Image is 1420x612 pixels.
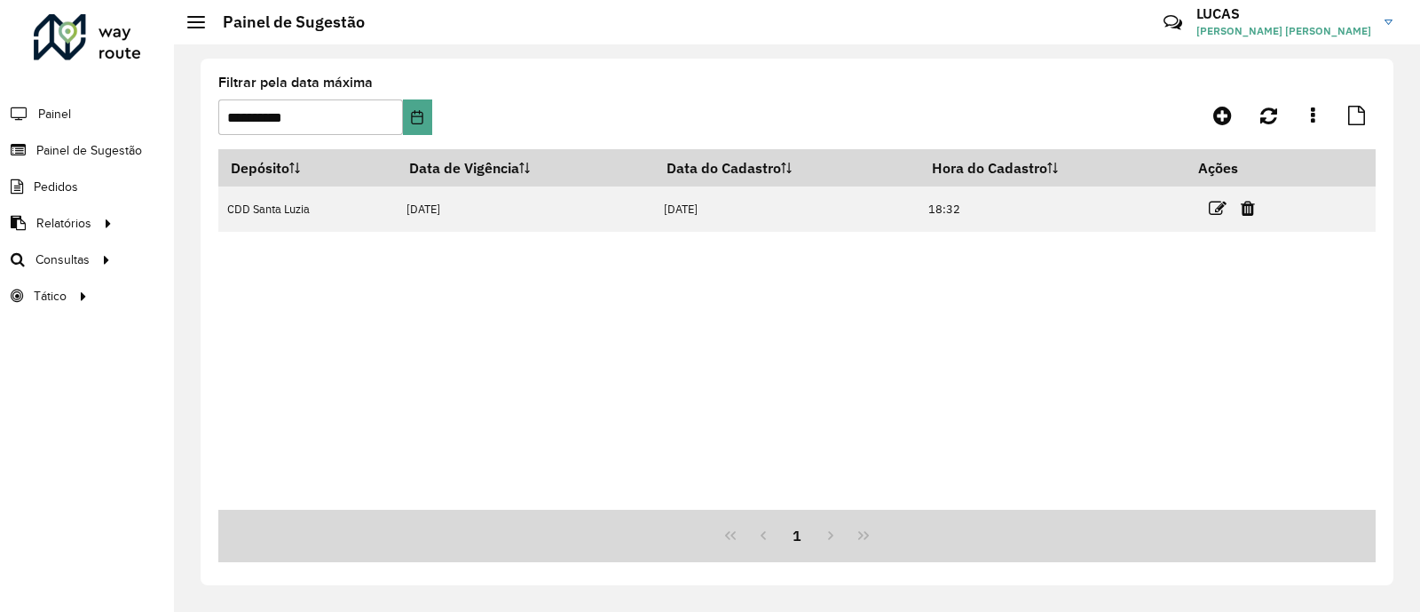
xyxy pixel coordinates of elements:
th: Data de Vigência [397,149,654,187]
span: Consultas [35,250,90,269]
span: Painel de Sugestão [36,141,142,160]
button: 1 [780,519,814,552]
button: Choose Date [403,99,431,135]
td: CDD Santa Luzia [218,187,397,232]
th: Ações [1186,149,1292,187]
h2: Painel de Sugestão [205,12,365,32]
span: Relatórios [36,214,91,233]
span: [PERSON_NAME] [PERSON_NAME] [1196,23,1371,39]
span: Tático [34,287,67,306]
th: Data do Cadastro [654,149,919,187]
span: Painel [38,105,71,123]
h3: LUCAS [1196,5,1371,22]
a: Contato Rápido [1154,4,1192,42]
td: [DATE] [654,187,919,232]
a: Excluir [1241,196,1255,220]
th: Hora do Cadastro [919,149,1186,187]
td: [DATE] [397,187,654,232]
th: Depósito [218,149,397,187]
label: Filtrar pela data máxima [218,72,373,93]
span: Pedidos [34,178,78,196]
a: Editar [1209,196,1227,220]
td: 18:32 [919,187,1186,232]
